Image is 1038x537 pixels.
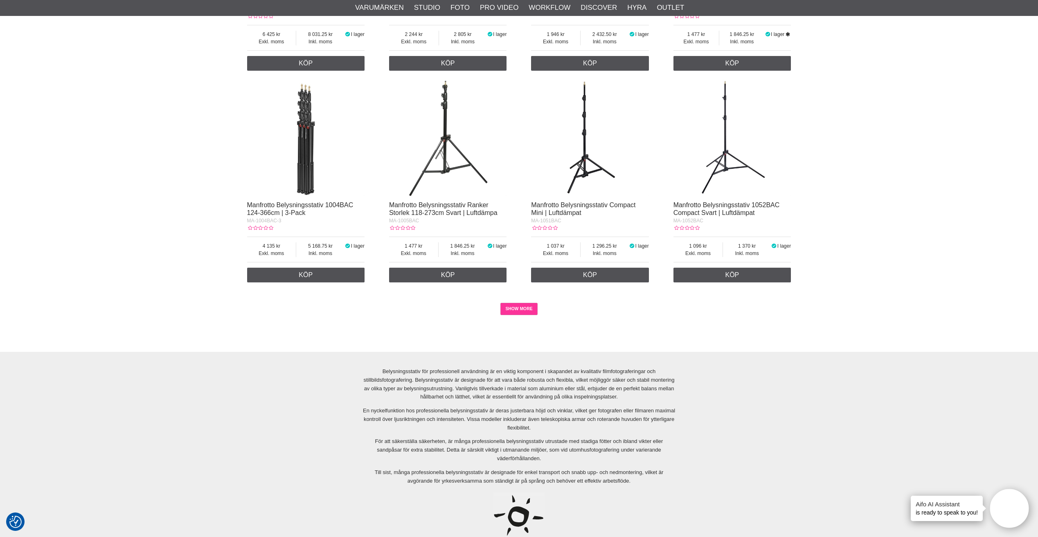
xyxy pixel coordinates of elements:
[635,31,648,37] span: I lager
[777,243,791,249] span: I lager
[673,13,700,20] div: Kundbetyg: 0
[351,243,365,249] span: I lager
[723,242,771,250] span: 1 370
[493,243,507,249] span: I lager
[673,224,700,232] div: Kundbetyg: 0
[635,243,648,249] span: I lager
[296,31,344,38] span: 8 031.25
[531,31,580,38] span: 1 946
[439,250,487,257] span: Inkl. moms
[247,218,281,224] span: MA-1004BAC-3
[247,224,273,232] div: Kundbetyg: 0
[657,2,684,13] a: Outlet
[344,243,351,249] i: I lager
[247,31,296,38] span: 6 425
[389,224,415,232] div: Kundbetyg: 0
[531,218,561,224] span: MA-1051BAC
[362,437,676,463] p: För att säkerställa säkerheten, är många professionella belysningsstativ utrustade med stadiga fö...
[916,500,978,508] h4: Aifo AI Assistant
[247,242,296,250] span: 4 135
[247,38,296,45] span: Exkl. moms
[581,2,617,13] a: Discover
[362,468,676,486] p: Till sist, många professionella belysningsstativ är designade för enkel transport och snabb upp- ...
[296,38,344,45] span: Inkl. moms
[450,2,470,13] a: Foto
[531,79,649,197] img: Manfrotto Belysningsstativ Compact Mini | Luftdämpat
[771,31,784,37] span: I lager
[531,224,557,232] div: Kundbetyg: 0
[389,79,507,197] img: Manfrotto Belysningsstativ Ranker Storlek 118-273cm Svart | Luftdämpa
[439,38,487,45] span: Inkl. moms
[247,201,354,216] a: Manfrotto Belysningsstativ 1004BAC 124-366cm | 3-Pack
[581,242,629,250] span: 1 296.25
[629,243,635,249] i: I lager
[344,31,351,37] i: I lager
[493,31,507,37] span: I lager
[673,38,719,45] span: Exkl. moms
[911,496,983,521] div: is ready to speak to you!
[362,367,676,401] p: Belysningsstativ för professionell användning är en viktig komponent i skapandet av kvalitativ fi...
[673,250,723,257] span: Exkl. moms
[581,250,629,257] span: Inkl. moms
[389,242,438,250] span: 1 477
[296,242,344,250] span: 5 168.75
[355,2,404,13] a: Varumärken
[389,201,498,216] a: Manfrotto Belysningsstativ Ranker Storlek 118-273cm Svart | Luftdämpa
[9,515,22,529] button: Samtyckesinställningar
[247,79,365,197] img: Manfrotto Belysningsstativ 1004BAC 124-366cm | 3-Pack
[296,250,344,257] span: Inkl. moms
[673,242,723,250] span: 1 096
[389,218,419,224] span: MA-1005BAC
[784,31,791,37] i: Köp fler, betala mindre
[764,31,771,37] i: I lager
[629,31,635,37] i: I lager
[673,268,791,282] a: Köp
[247,268,365,282] a: Köp
[531,38,580,45] span: Exkl. moms
[719,38,764,45] span: Inkl. moms
[719,31,764,38] span: 1 846.25
[673,31,719,38] span: 1 477
[581,31,629,38] span: 2 432.50
[247,56,365,71] a: Köp
[414,2,440,13] a: Studio
[500,303,538,315] a: SHOW MORE
[389,268,507,282] a: Köp
[673,218,703,224] span: MA-1052BAC
[247,13,273,20] div: Kundbetyg: 0
[389,38,439,45] span: Exkl. moms
[673,56,791,71] a: Köp
[771,243,777,249] i: I lager
[480,2,518,13] a: Pro Video
[673,79,791,197] img: Manfrotto Belysningsstativ 1052BAC Compact Svart | Luftdämpat
[627,2,646,13] a: Hyra
[531,56,649,71] a: Köp
[247,250,296,257] span: Exkl. moms
[362,407,676,432] p: En nyckelfunktion hos professionella belysningsstativ är deras justerbara höjd och vinklar, vilke...
[529,2,570,13] a: Workflow
[439,242,487,250] span: 1 846.25
[439,31,487,38] span: 2 805
[389,250,438,257] span: Exkl. moms
[486,243,493,249] i: I lager
[389,31,439,38] span: 2 244
[581,38,629,45] span: Inkl. moms
[531,250,580,257] span: Exkl. moms
[531,268,649,282] a: Köp
[351,31,365,37] span: I lager
[531,201,635,216] a: Manfrotto Belysningsstativ Compact Mini | Luftdämpat
[673,201,780,216] a: Manfrotto Belysningsstativ 1052BAC Compact Svart | Luftdämpat
[723,250,771,257] span: Inkl. moms
[9,516,22,528] img: Revisit consent button
[486,31,493,37] i: I lager
[389,56,507,71] a: Köp
[531,242,580,250] span: 1 037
